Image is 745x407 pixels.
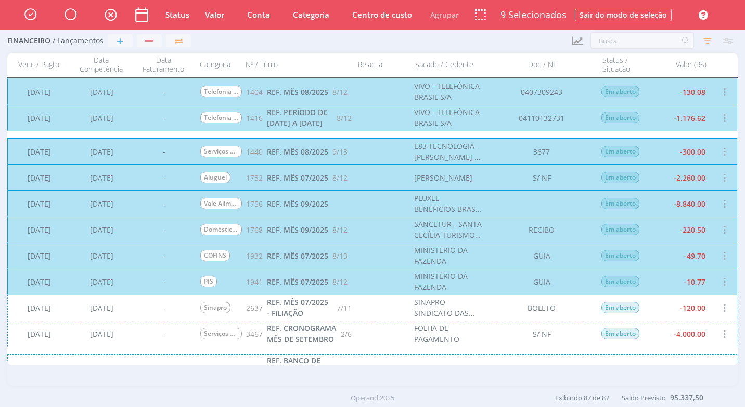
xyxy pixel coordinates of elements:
div: Doc / NF [488,56,597,74]
button: Sair do modo de seleção [575,9,672,21]
button: Centro de custo [339,6,421,24]
button: Categoria [279,6,339,24]
span: Nº / Título [246,60,278,69]
span: 9 Selecionados [500,8,567,22]
span: + [117,34,124,47]
button: Categoria [288,8,334,21]
button: + [108,34,133,47]
span: Status [165,9,189,20]
span: Financeiro [7,36,50,45]
div: Status / Situação [597,56,649,74]
span: Exibindo 87 de 87 [555,393,609,402]
button: Valor [200,8,229,21]
div: Categoria [195,56,241,74]
div: Sacado / Cedente [410,56,488,74]
div: Relac. à [353,56,410,74]
b: 95.337,50 [670,392,703,402]
div: Data Competência [70,56,132,74]
input: Busca [590,32,694,49]
button: Valor [191,6,234,24]
div: Data Faturamento [132,56,195,74]
button: Centro de custo [348,8,417,21]
button: Conta [242,8,275,21]
div: Valor (R$) [649,56,712,74]
div: Venc / Pagto [7,56,70,74]
span: / Lançamentos [53,36,104,45]
span: Saldo Previsto [622,393,666,402]
button: Conta [234,6,279,24]
button: Status [163,9,191,21]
